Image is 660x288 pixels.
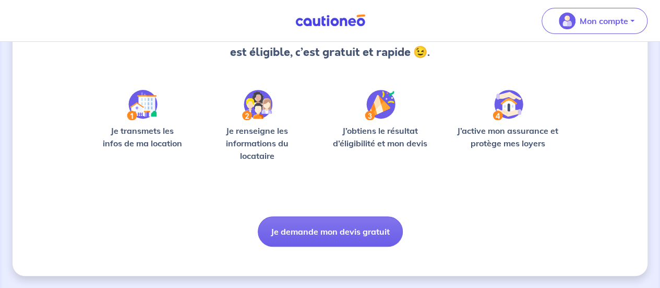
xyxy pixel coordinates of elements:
[365,90,395,120] img: /static/f3e743aab9439237c3e2196e4328bba9/Step-3.svg
[96,124,188,149] p: Je transmets les infos de ma location
[493,90,523,120] img: /static/bfff1cf634d835d9112899e6a3df1a5d/Step-4.svg
[451,124,564,149] p: J’active mon assurance et protège mes loyers
[291,14,369,27] img: Cautioneo
[205,124,309,162] p: Je renseigne les informations du locataire
[194,27,466,61] p: Vérifions ensemble si le dossier de votre locataire est éligible, c’est gratuit et rapide 😉.
[242,90,272,120] img: /static/c0a346edaed446bb123850d2d04ad552/Step-2.svg
[559,13,575,29] img: illu_account_valid_menu.svg
[258,216,403,247] button: Je demande mon devis gratuit
[127,90,158,120] img: /static/90a569abe86eec82015bcaae536bd8e6/Step-1.svg
[542,8,647,34] button: illu_account_valid_menu.svgMon compte
[326,124,435,149] p: J’obtiens le résultat d’éligibilité et mon devis
[580,15,628,27] p: Mon compte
